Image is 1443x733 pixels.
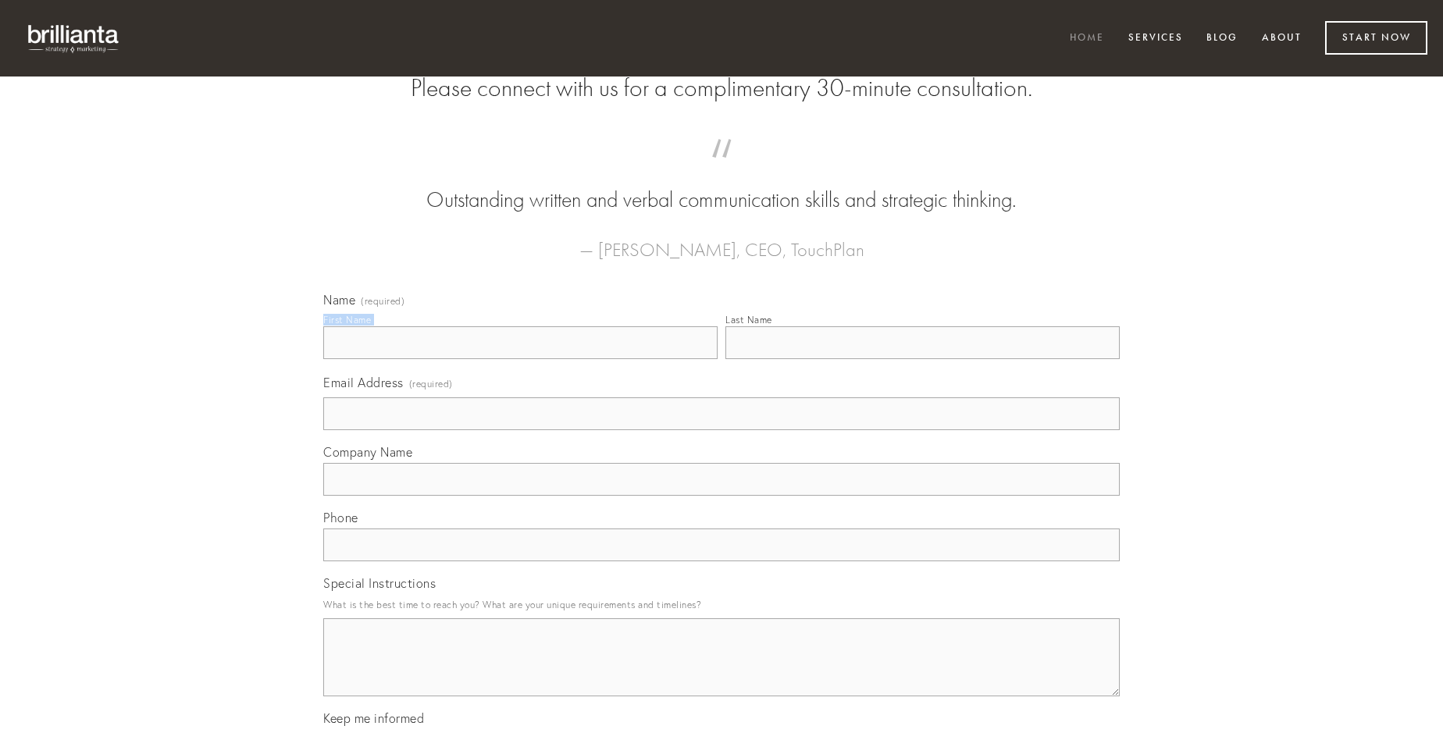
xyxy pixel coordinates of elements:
[348,155,1095,215] blockquote: Outstanding written and verbal communication skills and strategic thinking.
[1252,26,1312,52] a: About
[323,594,1120,615] p: What is the best time to reach you? What are your unique requirements and timelines?
[409,373,453,394] span: (required)
[1118,26,1193,52] a: Services
[725,314,772,326] div: Last Name
[323,444,412,460] span: Company Name
[1060,26,1114,52] a: Home
[323,375,404,390] span: Email Address
[323,510,358,525] span: Phone
[348,215,1095,265] figcaption: — [PERSON_NAME], CEO, TouchPlan
[323,73,1120,103] h2: Please connect with us for a complimentary 30-minute consultation.
[323,292,355,308] span: Name
[361,297,404,306] span: (required)
[1325,21,1427,55] a: Start Now
[323,710,424,726] span: Keep me informed
[16,16,133,61] img: brillianta - research, strategy, marketing
[323,575,436,591] span: Special Instructions
[323,314,371,326] div: First Name
[1196,26,1248,52] a: Blog
[348,155,1095,185] span: “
